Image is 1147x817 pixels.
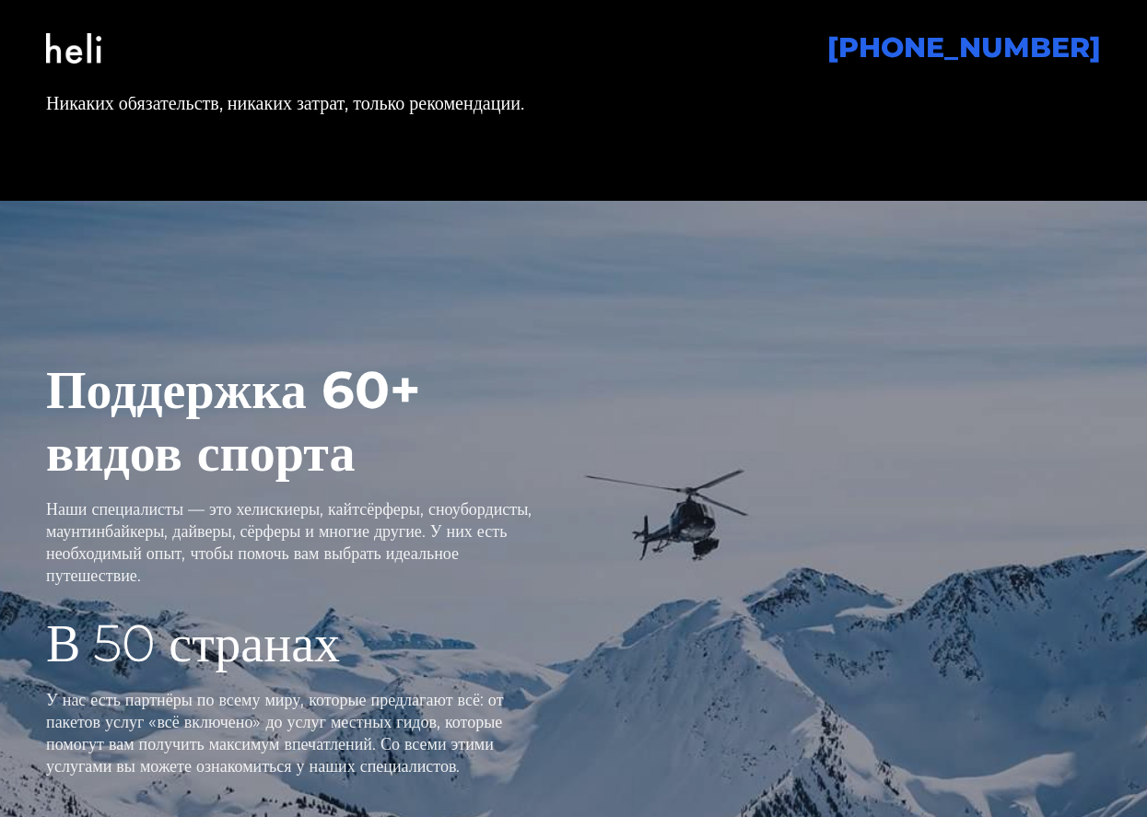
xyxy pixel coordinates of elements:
ya-tr-span: Поддержка 60 [46,358,390,421]
ya-tr-span: + видов спорта [46,358,421,483]
ya-tr-span: Наши специалисты — это хелискиеры, кайтсёрферы, сноубордисты, маунтинбайкеры, дайверы, сёрферы и ... [46,499,532,586]
a: [PHONE_NUMBER] [827,30,1101,64]
ya-tr-span: Никаких обязательств, никаких затрат, только рекомендации. [46,92,524,114]
ya-tr-span: У нас есть партнёры по всему миру, которые предлагают всё: от пакетов услуг «всё включено» до усл... [46,690,504,776]
ya-tr-span: В 50 странах [46,612,340,674]
img: Логотип Heli OS [46,11,101,86]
